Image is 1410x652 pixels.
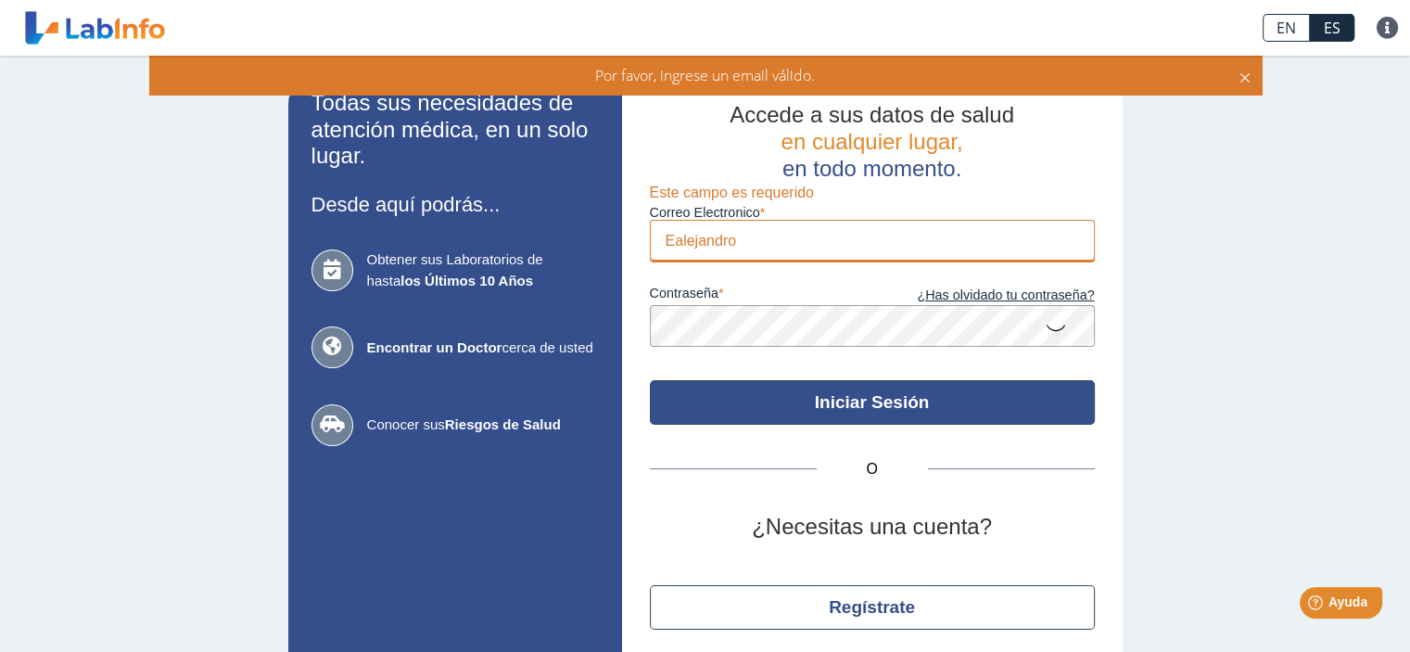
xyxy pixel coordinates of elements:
label: Correo Electronico [650,205,1095,220]
h2: Todas sus necesidades de atención médica, en un solo lugar. [311,90,599,170]
button: Iniciar Sesión [650,380,1095,425]
b: los Últimos 10 Años [400,273,533,288]
a: ES [1310,14,1354,42]
span: Accede a sus datos de salud [730,102,1014,127]
iframe: Help widget launcher [1245,580,1390,632]
button: Regístrate [650,585,1095,630]
a: EN [1263,14,1310,42]
span: Por favor, ingrese un email válido. [595,65,815,85]
b: Encontrar un Doctor [367,339,502,355]
span: cerca de usted [367,338,599,359]
span: O [817,458,928,480]
h2: ¿Necesitas una cuenta? [650,514,1095,541]
span: Obtener sus Laboratorios de hasta [367,249,599,291]
label: contraseña [650,286,872,306]
span: Conocer sus [367,415,599,436]
span: Este campo es requerido [650,185,814,200]
span: en cualquier lugar, [781,129,962,154]
h3: Desde aquí podrás... [311,193,599,216]
a: ¿Has olvidado tu contraseña? [872,286,1095,306]
span: en todo momento. [782,156,961,181]
b: Riesgos de Salud [445,416,561,432]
